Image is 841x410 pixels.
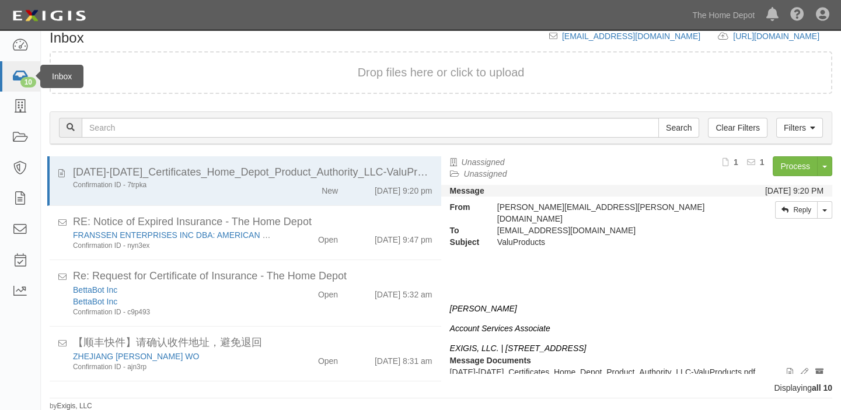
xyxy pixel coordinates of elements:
i: Help Center - Complianz [790,8,804,22]
div: Open [318,284,338,300]
div: Re: Request for Certificate of Insurance - The Home Depot [73,269,432,284]
a: Exigis, LLC [57,402,92,410]
b: 1 [760,157,765,167]
strong: To [441,225,488,236]
i: View [787,369,793,377]
div: [DATE] 8:31 am [375,351,432,367]
div: [DATE] 9:20 PM [765,185,823,197]
strong: Message Documents [450,356,531,365]
div: Open [318,351,338,367]
i: EXIGIS, LLC. | [STREET_ADDRESS] |Direct: 646.762.1544|Email: [450,344,587,365]
a: [EMAIL_ADDRESS][DOMAIN_NAME] [562,31,700,41]
strong: From [441,201,488,213]
button: Drop files here or click to upload [358,64,525,81]
img: logo-5460c22ac91f19d4615b14bd174203de0afe785f0fc80cf4dbbc73dc1793850b.png [9,5,89,26]
input: Search [658,118,699,138]
a: Unassigned [462,157,505,167]
div: [DATE] 9:47 pm [375,229,432,246]
div: 2025-2026_Certificates_Home_Depot_Product_Authority_LLC-ValuProducts.pdf [73,165,432,180]
a: [URL][DOMAIN_NAME] [733,31,832,41]
a: BettaBot Inc [73,297,117,306]
div: 10 [20,77,36,87]
strong: Subject [441,236,488,248]
div: RE: Notice of Expired Insurance - The Home Depot [73,215,432,230]
div: [DATE] 9:20 pm [375,180,432,197]
div: inbox@thdmerchandising.complianz.com [488,225,726,236]
div: Displaying [41,382,841,394]
div: Confirmation ID - nyn3ex [73,241,275,251]
div: [PERSON_NAME][EMAIL_ADDRESS][PERSON_NAME][DOMAIN_NAME] [488,201,726,225]
i: Archive document [815,369,823,377]
a: Reply [775,201,818,219]
a: Process [773,156,818,176]
a: ZHEJIANG [PERSON_NAME] WO [73,352,199,361]
h1: Inbox [50,30,84,45]
div: New [322,180,338,197]
i: [PERSON_NAME] [450,304,517,313]
input: Search [82,118,659,138]
div: 【顺丰快件】请确认收件地址，避免退回 [73,335,432,351]
div: [DATE] 5:32 am [375,284,432,300]
a: BettaBot Inc [73,285,117,295]
b: 1 [734,157,738,167]
div: Open [318,229,338,246]
b: all 10 [812,383,832,393]
a: FRANSSEN ENTERPRISES INC DBA: AMERICAN CLEANING TECHNOLOGIES [73,230,371,240]
strong: Message [450,186,484,195]
div: Inbox [40,65,83,88]
a: The Home Depot [686,3,760,27]
i: Edit document [800,369,808,377]
div: Confirmation ID - ajn3rp [73,362,275,372]
i: Account Services Associate [450,324,550,333]
a: Unassigned [464,169,507,178]
div: Confirmation ID - c9p493 [73,307,275,317]
div: Confirmation ID - 7trpka [73,180,275,190]
p: [DATE]-[DATE]_Certificates_Home_Depot_Product_Authority_LLC-ValuProducts.pdf [450,366,824,378]
a: Clear Filters [708,118,767,138]
a: Filters [776,118,823,138]
div: ValuProducts [488,236,726,248]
